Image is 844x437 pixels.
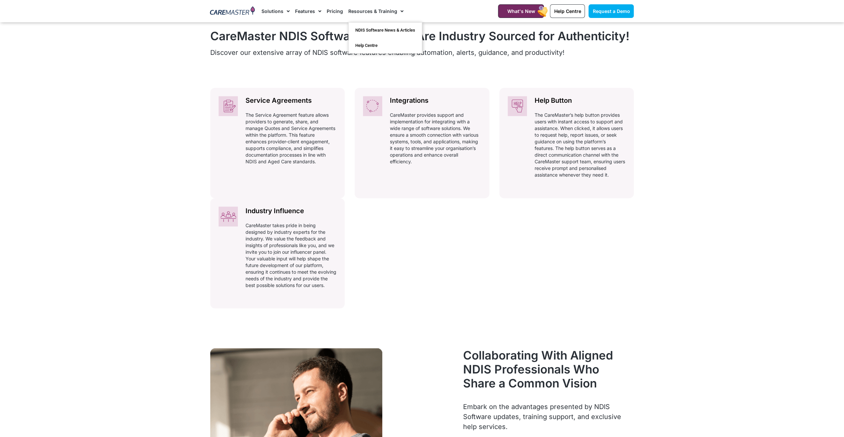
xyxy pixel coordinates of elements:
h2: Integrations [390,96,481,105]
ul: Resources & Training [348,22,422,54]
span: What's New [507,8,535,14]
h2: Service Agreements [245,96,336,105]
span: Help Centre [554,8,581,14]
span: Discover our extensive array of NDIS software features enabling automation, alerts, guidance, and... [210,49,565,57]
p: The CareMaster’s help button provides users with instant access to support and assistance. When c... [535,112,626,178]
a: NDIS Software News & Articles [349,23,422,38]
img: CareMaster Logo [210,6,255,16]
p: CareMaster provides support and implementation for integrating with a wide range of software solu... [390,112,481,165]
h2: Help Button [535,96,626,105]
a: Help Centre [349,38,422,53]
a: What's New [498,4,544,18]
a: Help Centre [550,4,585,18]
p: CareMaster takes pride in being designed by industry experts for the industry. We value the feedb... [245,222,336,289]
img: Help Button - CareMaster NDIS Software Administrator feature: immediate help access, issue report... [508,96,527,116]
h2: Collaborating With Aligned NDIS Professionals Who Share a Common Vision [463,348,634,390]
img: Industry-informed, CareMaster NDIS CRM integrates NDIS Support Worker and Participant Apps, showc... [219,207,238,226]
h2: Industry Influence [245,207,336,216]
img: CareMaster NDIS CRM ensures seamless work integration with Xero and MYOB, optimising financial ma... [363,96,382,116]
p: The Service Agreement feature allows providers to generate, share, and manage Quotes and Service ... [245,112,336,165]
span: Request a Demo [592,8,630,14]
h2: CareMaster NDIS Software Features Are Industry Sourced for Authenticity! [210,29,634,43]
a: Request a Demo [589,4,634,18]
span: Embark on the advantages presented by NDIS Software updates, training support, and exclusive help... [463,403,621,431]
